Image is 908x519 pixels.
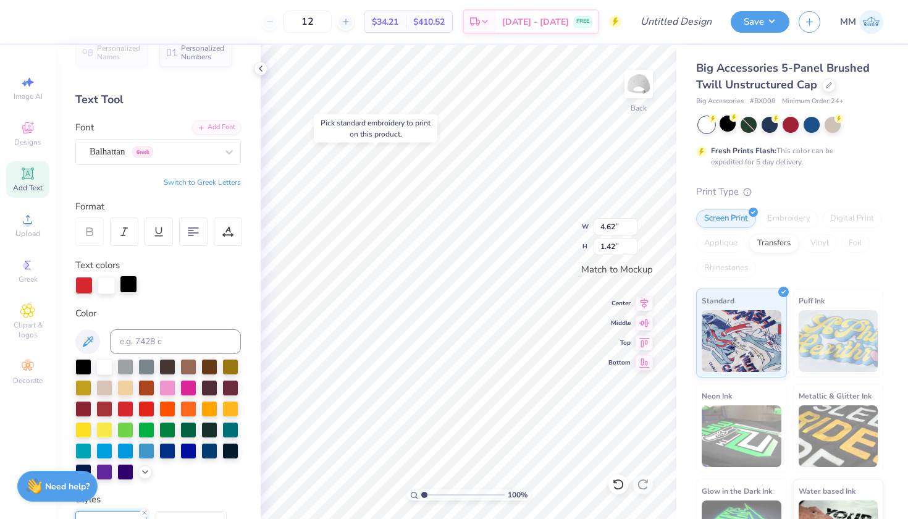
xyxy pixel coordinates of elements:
span: Minimum Order: 24 + [782,96,844,107]
div: This color can be expedited for 5 day delivery. [711,145,863,167]
span: Bottom [608,358,631,367]
span: Middle [608,319,631,327]
input: Untitled Design [631,9,721,34]
div: Applique [696,234,746,253]
span: Big Accessories [696,96,744,107]
span: Top [608,339,631,347]
div: Back [631,103,647,114]
span: Upload [15,229,40,238]
strong: Fresh Prints Flash: [711,146,776,156]
img: Standard [702,310,781,372]
span: $410.52 [413,15,445,28]
span: Metallic & Glitter Ink [799,389,872,402]
span: Puff Ink [799,294,825,307]
span: [DATE] - [DATE] [502,15,569,28]
div: Format [75,200,242,214]
div: Screen Print [696,209,756,228]
button: Switch to Greek Letters [164,177,241,187]
span: Neon Ink [702,389,732,402]
div: Foil [841,234,870,253]
span: Personalized Names [97,44,141,61]
div: Pick standard embroidery to print on this product. [321,117,431,140]
span: Decorate [13,376,43,386]
span: 100 % [508,489,528,500]
span: $34.21 [372,15,398,28]
img: Back [626,72,651,96]
img: Metallic & Glitter Ink [799,405,878,467]
strong: Need help? [45,481,90,492]
div: Vinyl [802,234,837,253]
span: # BX008 [750,96,776,107]
img: Puff Ink [799,310,878,372]
span: Image AI [14,91,43,101]
img: Neon Ink [702,405,781,467]
span: Glow in the Dark Ink [702,484,772,497]
span: Center [608,299,631,308]
div: Color [75,306,241,321]
span: FREE [576,17,589,26]
span: Greek [19,274,38,284]
input: e.g. 7428 c [110,329,241,354]
span: Personalized Numbers [181,44,225,61]
span: Big Accessories 5-Panel Brushed Twill Unstructured Cap [696,61,870,92]
label: Font [75,120,94,135]
div: Embroidery [760,209,818,228]
a: MM [840,10,883,34]
span: Add Text [13,183,43,193]
img: Morgan Maher [859,10,883,34]
span: MM [840,15,856,29]
div: Add Font [192,120,241,135]
span: Water based Ink [799,484,855,497]
span: Clipart & logos [6,320,49,340]
input: – – [284,11,332,33]
div: Styles [75,492,241,507]
span: Designs [14,137,41,147]
span: Standard [702,294,734,307]
button: Save [731,11,789,33]
div: Rhinestones [696,259,756,277]
div: Text Tool [75,91,241,108]
div: Transfers [749,234,799,253]
div: Print Type [696,185,883,199]
div: Digital Print [822,209,882,228]
label: Text colors [75,258,120,272]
